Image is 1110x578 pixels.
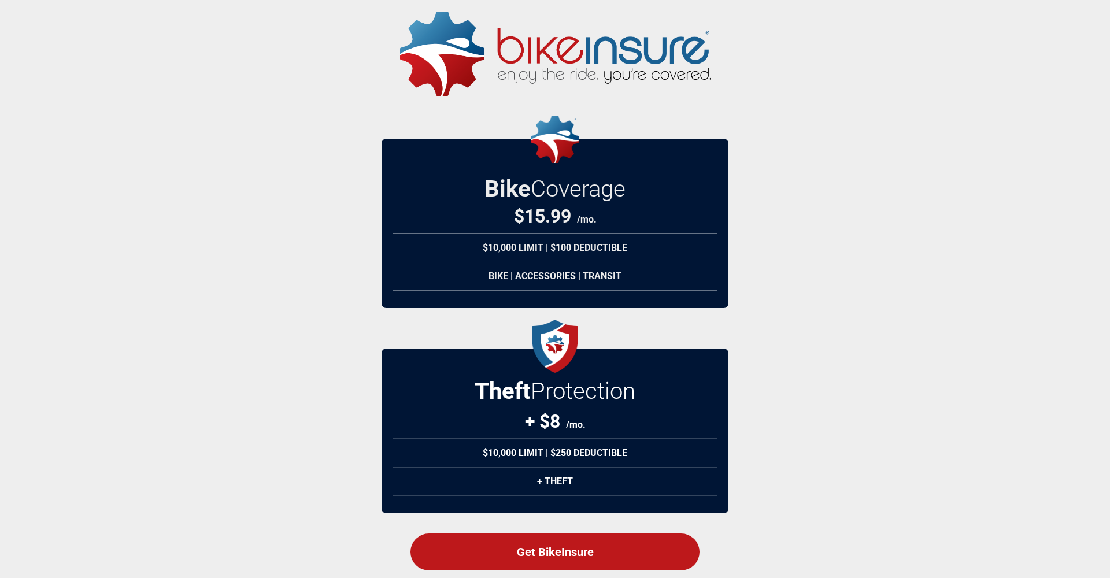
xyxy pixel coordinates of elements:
div: + $8 [525,410,586,432]
h2: Protection [475,377,635,405]
div: $10,000 Limit | $250 Deductible [393,438,717,468]
span: /mo. [577,214,597,225]
span: Coverage [531,175,626,202]
h2: Bike [484,175,626,202]
div: Get BikeInsure [410,533,700,570]
strong: Theft [475,377,531,405]
span: /mo. [566,419,586,430]
div: $ 15.99 [514,205,597,227]
div: $10,000 Limit | $100 Deductible [393,233,717,262]
div: Bike | Accessories | Transit [393,262,717,291]
div: + Theft [393,467,717,496]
